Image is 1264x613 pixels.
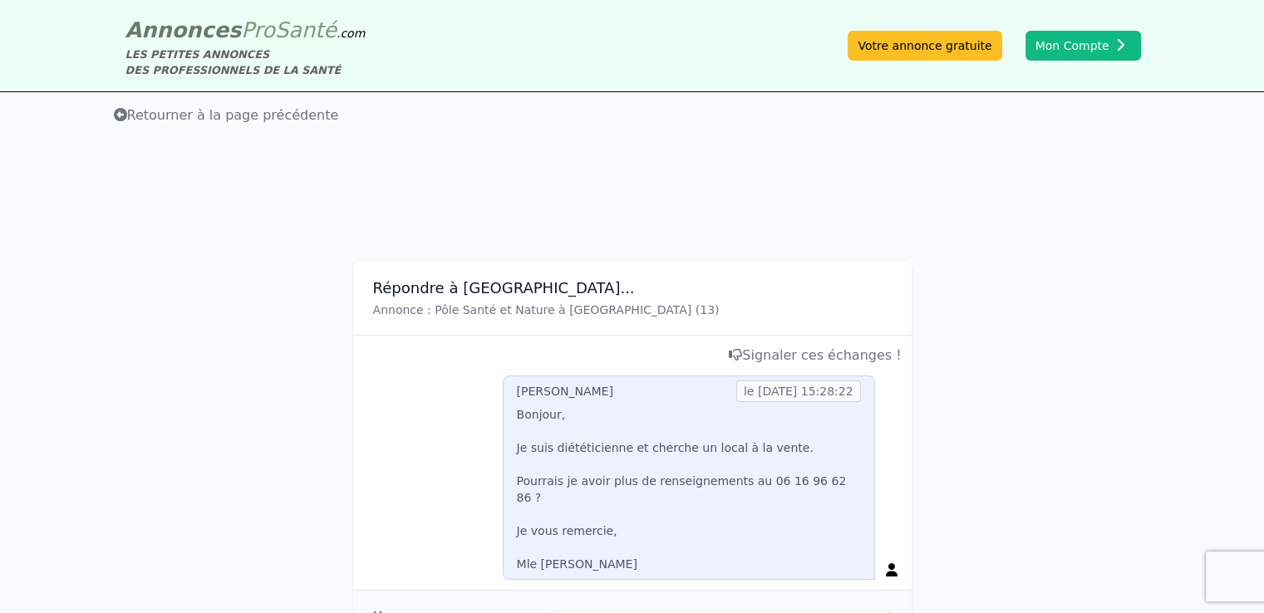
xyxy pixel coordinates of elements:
span: Santé [275,17,337,42]
p: Bonjour, Je suis diététicienne et cherche un local à la vente. Pourrais je avoir plus de renseign... [517,406,861,572]
a: Votre annonce gratuite [848,31,1001,61]
div: Signaler ces échanges ! [363,346,902,365]
div: [PERSON_NAME] [517,383,613,400]
div: LES PETITES ANNONCES DES PROFESSIONNELS DE LA SANTÉ [125,47,366,78]
h3: Répondre à [GEOGRAPHIC_DATA]... [373,278,892,298]
span: Retourner à la page précédente [114,107,339,123]
i: Retourner à la liste [114,108,127,121]
span: le [DATE] 15:28:22 [736,380,861,402]
button: Mon Compte [1025,31,1141,61]
a: AnnoncesProSanté.com [125,17,366,42]
span: .com [337,27,365,40]
span: Pro [241,17,275,42]
p: Annonce : Pôle Santé et Nature à [GEOGRAPHIC_DATA] (13) [373,302,892,318]
span: Annonces [125,17,242,42]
